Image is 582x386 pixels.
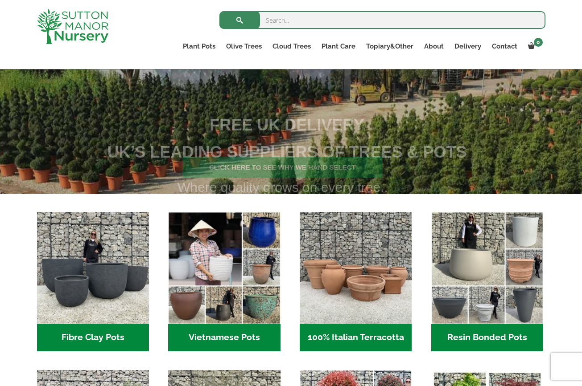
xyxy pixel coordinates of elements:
img: logo [37,9,108,44]
h2: Vietnamese Pots [168,324,280,352]
img: Home - 1B137C32 8D99 4B1A AA2F 25D5E514E47D 1 105 c [300,212,412,324]
a: Plant Care [316,40,361,53]
a: Visit product category Fibre Clay Pots [37,212,149,351]
a: Delivery [449,40,487,53]
a: Cloud Trees [267,40,316,53]
a: Contact [487,40,523,53]
a: Olive Trees [221,40,267,53]
a: Topiary&Other [361,40,419,53]
a: Visit product category Vietnamese Pots [168,212,280,351]
img: Home - 8194B7A3 2818 4562 B9DD 4EBD5DC21C71 1 105 c 1 [37,212,149,324]
a: About [419,40,449,53]
a: Visit product category 100% Italian Terracotta [300,212,412,351]
input: Search... [219,11,545,29]
a: Visit product category Resin Bonded Pots [431,212,543,351]
a: Plant Pots [177,40,221,53]
img: Home - 6E921A5B 9E2F 4B13 AB99 4EF601C89C59 1 105 c [168,212,280,324]
span: 0 [534,38,543,47]
h2: 100% Italian Terracotta [300,324,412,352]
h2: Fibre Clay Pots [37,324,149,352]
a: 0 [523,40,545,53]
img: Home - 67232D1B A461 444F B0F6 BDEDC2C7E10B 1 105 c [431,212,543,324]
h2: Resin Bonded Pots [431,324,543,352]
